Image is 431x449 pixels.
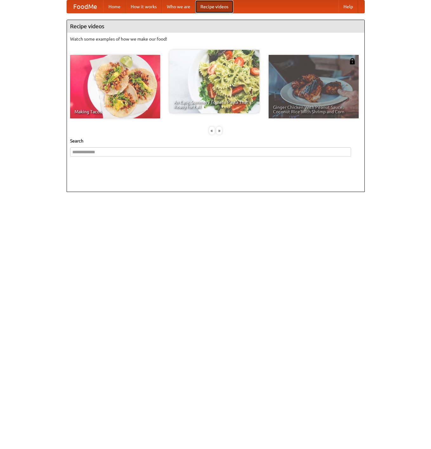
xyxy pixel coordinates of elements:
a: Who we are [162,0,195,13]
a: Help [338,0,358,13]
h5: Search [70,138,361,144]
a: FoodMe [67,0,103,13]
p: Watch some examples of how we make our food! [70,36,361,42]
img: 483408.png [349,58,356,64]
span: Making Tacos [75,109,156,114]
div: » [216,127,222,135]
a: Home [103,0,126,13]
a: Making Tacos [70,55,160,118]
a: Recipe videos [195,0,233,13]
h4: Recipe videos [67,20,364,33]
span: An Easy, Summery Tomato Pasta That's Ready for Fall [174,100,255,109]
div: « [209,127,215,135]
a: How it works [126,0,162,13]
a: An Easy, Summery Tomato Pasta That's Ready for Fall [169,50,259,113]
